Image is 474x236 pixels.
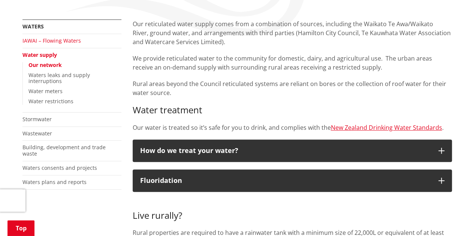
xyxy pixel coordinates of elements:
[22,130,52,137] a: Wastewater
[133,169,452,192] button: Fluoridation
[22,23,44,30] a: Waters
[140,147,431,154] p: How do we treat your water?
[22,178,87,186] a: Waters plans and reports
[22,51,57,58] a: Water supply
[133,123,452,132] p: Our water is treated so it’s safe for you to drink, and complies with the .
[28,98,73,105] a: Water restrictions
[22,144,106,157] a: Building, development and trade waste
[7,220,34,236] a: Top
[28,71,90,85] a: Waters leaks and supply interruptions
[133,79,452,97] p: Rural areas beyond the Council reticulated systems are reliant on bores or the collection of roof...
[133,199,452,221] h3: Live rurally?
[28,88,63,95] a: Water meters
[140,177,431,184] p: Fluoridation
[133,19,452,46] p: Our reticulated water supply comes from a combination of sources, including the Waikato Te Awa/Wa...
[28,61,62,68] a: Our network
[133,140,452,162] button: How do we treat your water?
[133,54,452,72] p: We provide reticulated water to the community for domestic, dairy, and agricultural use. The urba...
[22,37,81,44] a: IAWAI – Flowing Waters
[133,105,452,116] h3: Water treatment
[331,123,442,132] a: New Zealand Drinking Water Standards
[22,116,52,123] a: Stormwater
[22,164,97,171] a: Waters consents and projects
